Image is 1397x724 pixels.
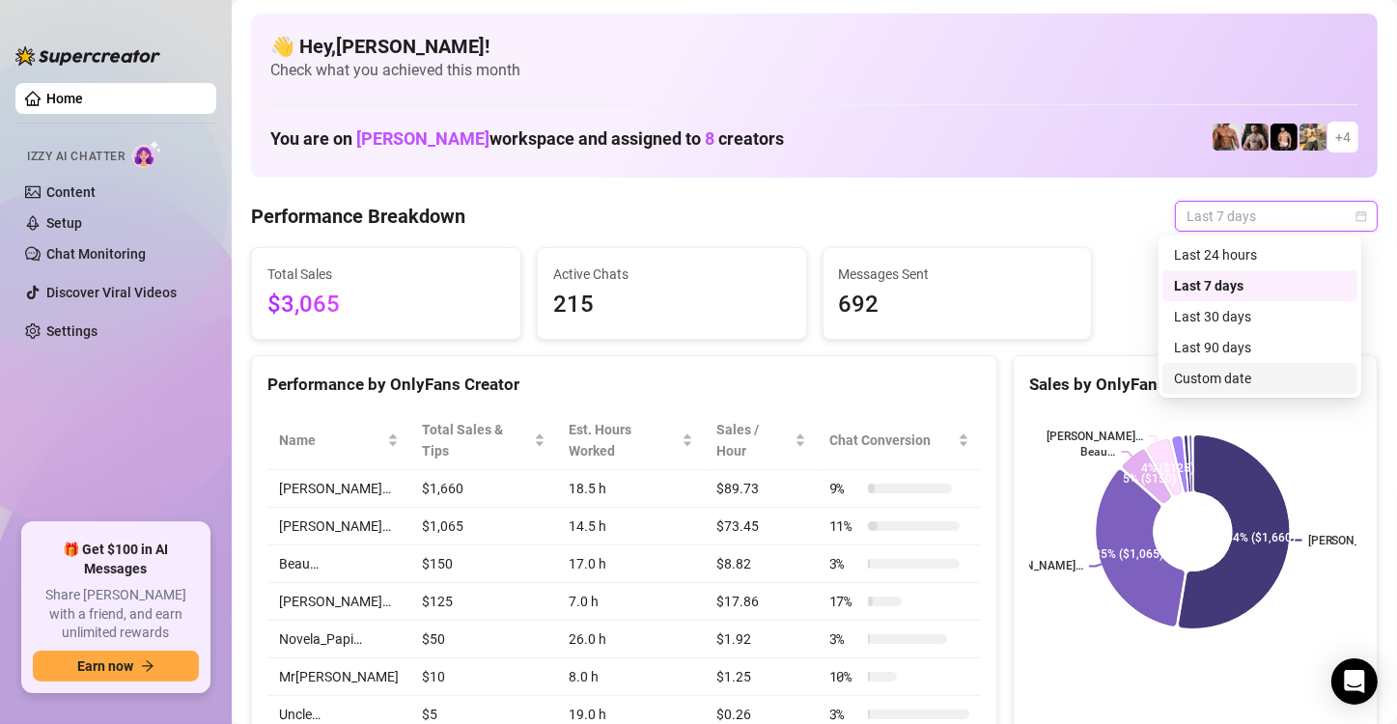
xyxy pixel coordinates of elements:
[557,508,705,545] td: 14.5 h
[829,628,860,650] span: 3 %
[557,470,705,508] td: 18.5 h
[132,140,162,168] img: AI Chatter
[270,60,1358,81] span: Check what you achieved this month
[1213,124,1240,151] img: David
[1046,430,1142,443] text: [PERSON_NAME]…
[33,586,199,643] span: Share [PERSON_NAME] with a friend, and earn unlimited rewards
[270,33,1358,60] h4: 👋 Hey, [PERSON_NAME] !
[33,541,199,578] span: 🎁 Get $100 in AI Messages
[839,264,1076,285] span: Messages Sent
[77,658,133,674] span: Earn now
[27,148,125,166] span: Izzy AI Chatter
[267,372,981,398] div: Performance by OnlyFans Creator
[818,411,981,470] th: Chat Conversion
[1187,202,1366,231] span: Last 7 days
[829,430,954,451] span: Chat Conversion
[1174,244,1346,265] div: Last 24 hours
[267,621,410,658] td: Novela_Papi…
[1174,275,1346,296] div: Last 7 days
[716,419,790,461] span: Sales / Hour
[410,658,557,696] td: $10
[1174,368,1346,389] div: Custom date
[410,411,557,470] th: Total Sales & Tips
[987,560,1083,573] text: [PERSON_NAME]…
[46,91,83,106] a: Home
[569,419,678,461] div: Est. Hours Worked
[705,508,817,545] td: $73.45
[267,545,410,583] td: Beau…
[705,583,817,621] td: $17.86
[557,545,705,583] td: 17.0 h
[279,430,383,451] span: Name
[1242,124,1269,151] img: Marcus
[46,215,82,231] a: Setup
[15,46,160,66] img: logo-BBDzfeDw.svg
[1355,210,1367,222] span: calendar
[705,411,817,470] th: Sales / Hour
[46,323,98,339] a: Settings
[267,658,410,696] td: Mr[PERSON_NAME]
[1174,306,1346,327] div: Last 30 days
[1174,337,1346,358] div: Last 90 days
[557,621,705,658] td: 26.0 h
[829,591,860,612] span: 17 %
[829,666,860,687] span: 10 %
[705,658,817,696] td: $1.25
[1299,124,1327,151] img: Mr
[839,287,1076,323] span: 692
[829,478,860,499] span: 9 %
[1162,270,1357,301] div: Last 7 days
[267,470,410,508] td: [PERSON_NAME]…
[705,545,817,583] td: $8.82
[557,658,705,696] td: 8.0 h
[705,128,714,149] span: 8
[1271,124,1298,151] img: Novela_Papi
[410,508,557,545] td: $1,065
[356,128,489,149] span: [PERSON_NAME]
[46,285,177,300] a: Discover Viral Videos
[46,246,146,262] a: Chat Monitoring
[410,583,557,621] td: $125
[422,419,530,461] span: Total Sales & Tips
[251,203,465,230] h4: Performance Breakdown
[410,470,557,508] td: $1,660
[141,659,154,673] span: arrow-right
[270,128,784,150] h1: You are on workspace and assigned to creators
[33,651,199,682] button: Earn nowarrow-right
[557,583,705,621] td: 7.0 h
[829,553,860,574] span: 3 %
[1162,239,1357,270] div: Last 24 hours
[1331,658,1378,705] div: Open Intercom Messenger
[553,264,791,285] span: Active Chats
[1335,126,1351,148] span: + 4
[1162,332,1357,363] div: Last 90 days
[410,545,557,583] td: $150
[267,508,410,545] td: [PERSON_NAME]…
[1029,372,1361,398] div: Sales by OnlyFans Creator
[1162,363,1357,394] div: Custom date
[705,470,817,508] td: $89.73
[267,411,410,470] th: Name
[267,287,505,323] span: $3,065
[267,583,410,621] td: [PERSON_NAME]…
[46,184,96,200] a: Content
[410,621,557,658] td: $50
[1162,301,1357,332] div: Last 30 days
[705,621,817,658] td: $1.92
[553,287,791,323] span: 215
[829,515,860,537] span: 11 %
[267,264,505,285] span: Total Sales
[1080,445,1115,459] text: Beau…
